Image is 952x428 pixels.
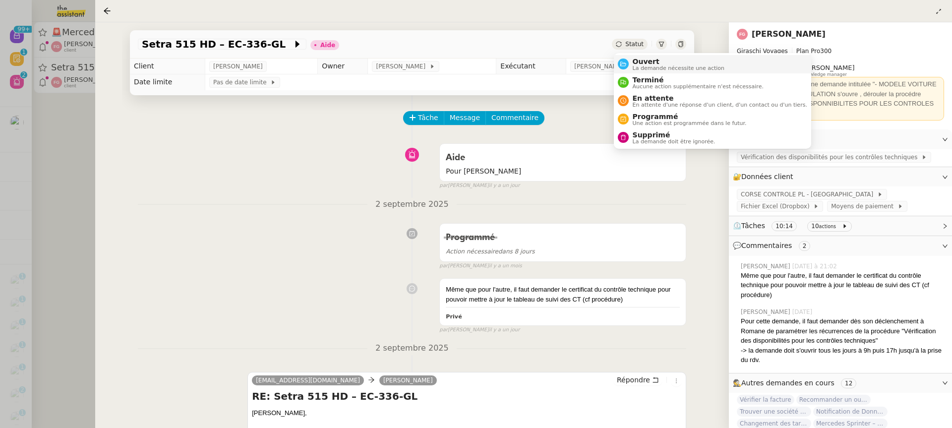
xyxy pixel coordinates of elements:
[367,342,456,355] span: 2 septembre 2025
[450,112,480,123] span: Message
[318,59,368,74] td: Owner
[792,262,839,271] span: [DATE] à 21:02
[737,29,748,40] img: svg
[801,64,855,71] span: [PERSON_NAME]
[633,121,747,126] span: Une action est programmée dans le futur.
[403,111,444,125] button: Tâche
[439,326,448,334] span: par
[439,262,522,270] small: [PERSON_NAME]
[617,375,650,385] span: Répondre
[633,102,807,108] span: En attente d'une réponse d'un client, d'un contact ou d'un tiers.
[418,112,438,123] span: Tâche
[376,61,429,71] span: [PERSON_NAME]
[633,58,725,65] span: Ouvert
[820,48,832,55] span: 300
[737,395,794,405] span: Vérifier la facture
[130,59,205,74] td: Client
[379,376,437,385] a: [PERSON_NAME]
[491,112,538,123] span: Commentaire
[801,64,855,77] app-user-label: Knowledge manager
[446,166,680,177] span: Pour [PERSON_NAME]
[741,271,944,300] div: Même que pour l'autre, il faut demander le certificat du contrôle technique pour pouvoir mettre à...
[831,201,897,211] span: Moyens de paiement
[729,129,952,149] div: ⚙️Procédures
[439,262,448,270] span: par
[320,42,335,48] div: Aide
[446,233,495,242] span: Programmé
[633,113,747,121] span: Programmé
[741,346,944,365] div: -> la demande doit s'ouvrir tous les jours à 9h puis 17h jusqu'à la prise du rdv.
[741,316,944,346] div: Pour cette demande, il faut demander dès son déclenchement à Romane de paramétrer les récurrences...
[496,59,566,74] td: Exécutant
[489,182,520,190] span: il y a un jour
[741,222,765,230] span: Tâches
[729,167,952,186] div: 🔐Données client
[733,171,797,183] span: 🔐
[741,189,877,199] span: CORSE CONTROLE PL - [GEOGRAPHIC_DATA]
[446,248,535,255] span: dans 8 jours
[741,379,834,387] span: Autres demandes en cours
[741,242,792,249] span: Commentaires
[741,173,793,181] span: Données client
[733,379,860,387] span: 🕵️
[729,216,952,236] div: ⏲️Tâches 10:14 10actions
[130,74,205,90] td: Date limite
[819,224,836,229] small: actions
[446,153,465,162] span: Aide
[633,84,764,89] span: Aucune action supplémentaire n'est nécessaire.
[729,236,952,255] div: 💬Commentaires 2
[733,222,856,230] span: ⏲️
[796,48,820,55] span: Plan Pro
[752,29,826,39] a: [PERSON_NAME]
[633,139,715,144] span: La demande doit être ignorée.
[574,61,627,71] span: [PERSON_NAME]
[741,201,813,211] span: Fichier Excel (Dropbox)
[741,152,921,162] span: Vérification des disponibilités pour les contrôles techniques
[792,307,815,316] span: [DATE]
[741,307,792,316] span: [PERSON_NAME]
[625,41,644,48] span: Statut
[772,221,797,231] nz-tag: 10:14
[439,182,448,190] span: par
[633,76,764,84] span: Terminé
[489,326,520,334] span: il y a un jour
[252,408,682,418] div: [PERSON_NAME],
[367,198,456,211] span: 2 septembre 2025
[439,326,520,334] small: [PERSON_NAME]
[613,374,662,385] button: Répondre
[633,94,807,102] span: En attente
[446,285,680,304] div: Même que pour l'autre, il faut demander le certificat du contrôle technique pour pouvoir mettre à...
[811,223,819,230] span: 10
[213,77,270,87] span: Pas de date limite
[439,182,520,190] small: [PERSON_NAME]
[213,61,263,71] span: [PERSON_NAME]
[633,65,725,71] span: La demande nécessite une action
[796,395,871,405] span: Recommander un outil de gestion des contacts
[256,377,360,384] span: [EMAIL_ADDRESS][DOMAIN_NAME]
[446,248,498,255] span: Action nécessaire
[741,262,792,271] span: [PERSON_NAME]
[737,407,811,417] span: Trouver une société pour démarches administratives
[444,111,486,125] button: Message
[142,39,293,49] span: Setra 515 HD – EC-336-GL
[801,72,847,77] span: Knowledge manager
[633,131,715,139] span: Supprimé
[733,242,814,249] span: 💬
[729,373,952,393] div: 🕵️Autres demandes en cours 12
[841,378,856,388] nz-tag: 12
[737,48,788,55] span: Giraschi Voyages
[485,111,544,125] button: Commentaire
[446,313,462,320] b: Privé
[813,407,888,417] span: Notification de Données légales
[252,389,682,403] h4: RE: Setra 515 HD – EC-336-GL
[741,79,940,118] div: @partners, dès lors qu'une demande intitulée "- MODELE VOITURE -PLAQUE D'IMMATRICULATION s'ouvre ...
[489,262,522,270] span: il y a un mois
[799,241,811,251] nz-tag: 2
